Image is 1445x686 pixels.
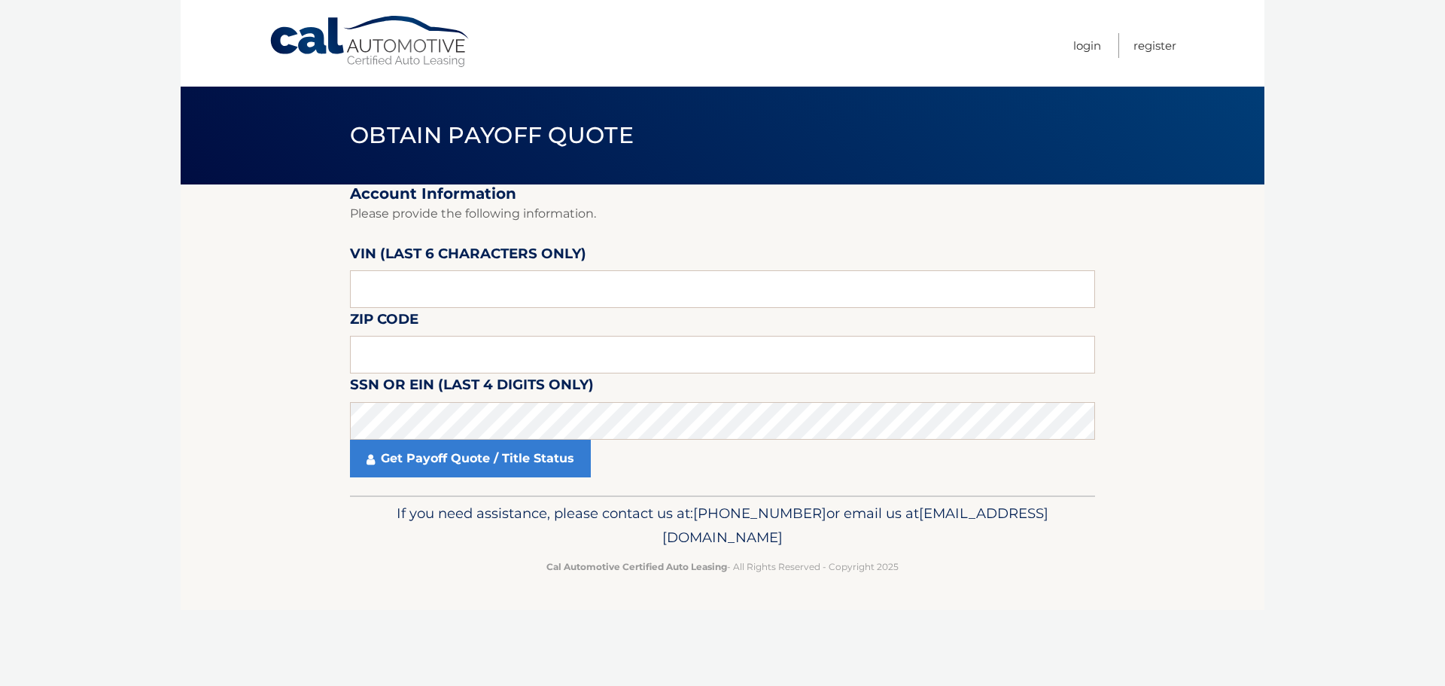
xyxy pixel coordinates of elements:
strong: Cal Automotive Certified Auto Leasing [546,561,727,572]
span: [PHONE_NUMBER] [693,505,826,522]
p: - All Rights Reserved - Copyright 2025 [360,559,1085,575]
a: Cal Automotive [269,15,472,69]
h2: Account Information [350,184,1095,203]
a: Register [1133,33,1176,58]
span: Obtain Payoff Quote [350,121,634,149]
a: Get Payoff Quote / Title Status [350,440,591,477]
a: Login [1073,33,1101,58]
label: SSN or EIN (last 4 digits only) [350,373,594,401]
label: VIN (last 6 characters only) [350,242,586,270]
p: If you need assistance, please contact us at: or email us at [360,502,1085,550]
p: Please provide the following information. [350,203,1095,224]
label: Zip Code [350,308,418,336]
